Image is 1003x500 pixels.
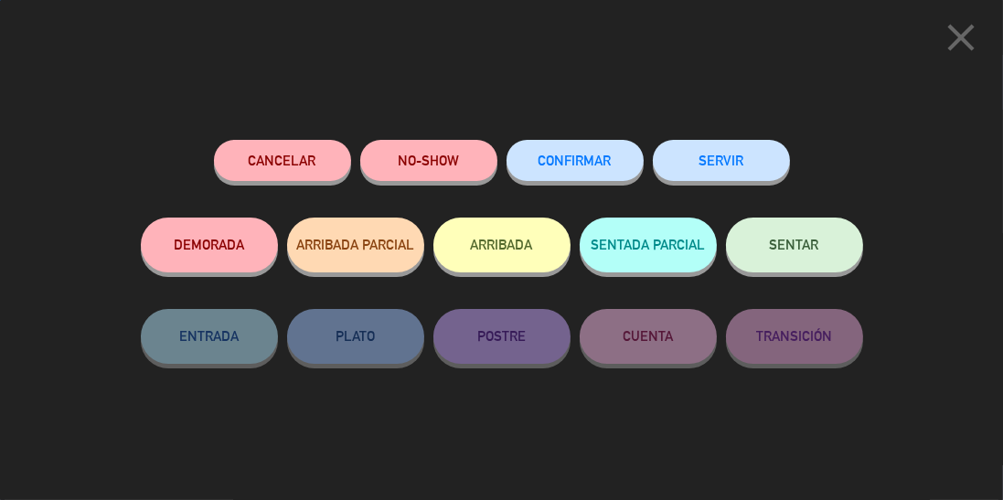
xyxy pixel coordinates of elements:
[141,218,278,272] button: DEMORADA
[214,140,351,181] button: Cancelar
[433,309,571,364] button: POSTRE
[653,140,790,181] button: SERVIR
[141,309,278,364] button: ENTRADA
[287,309,424,364] button: PLATO
[287,218,424,272] button: ARRIBADA PARCIAL
[433,218,571,272] button: ARRIBADA
[296,237,414,252] span: ARRIBADA PARCIAL
[726,218,863,272] button: SENTAR
[580,309,717,364] button: CUENTA
[580,218,717,272] button: SENTADA PARCIAL
[360,140,497,181] button: NO-SHOW
[539,153,612,168] span: CONFIRMAR
[507,140,644,181] button: CONFIRMAR
[770,237,819,252] span: SENTAR
[726,309,863,364] button: TRANSICIÓN
[938,15,984,60] i: close
[933,14,989,68] button: close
